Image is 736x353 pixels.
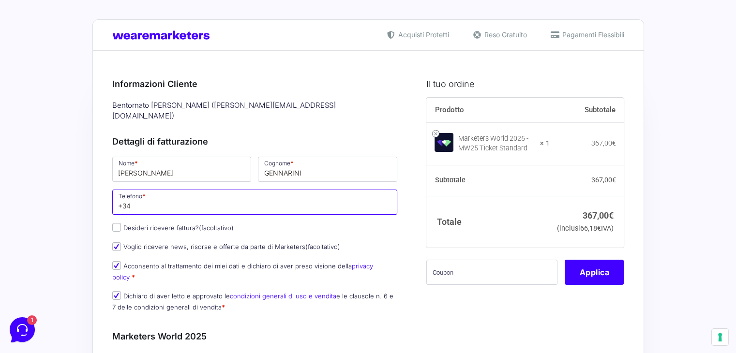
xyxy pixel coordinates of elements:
span: € [597,224,601,233]
a: Ver todo [151,39,178,46]
button: Iniciar una conversación [15,83,178,103]
label: Acconsento al trattamento dei miei dati e dichiaro di aver preso visione della [112,262,373,281]
span: Pagamenti Flessibili [560,29,624,40]
span: € [612,139,616,147]
bdi: 367,00 [583,210,614,221]
span: € [609,210,614,221]
label: Voglio ricevere news, risorse e offerte da parte di Marketers [112,243,340,250]
span: Tus conversaciones [15,39,80,46]
th: Prodotto [426,98,550,123]
button: Applica [565,260,624,285]
input: Dichiaro di aver letto e approvato lecondizioni generali di uso e venditae le clausole n. 6 e 7 d... [112,291,121,300]
h3: Marketers World 2025 [112,330,398,343]
input: Desideri ricevere fattura?(facoltativo) [112,223,121,232]
p: Ayuda [148,278,165,286]
p: Inicio [30,278,45,286]
input: Cognome * [258,157,397,182]
button: Le tue preferenze relative al consenso per le tecnologie di tracciamento [712,329,728,345]
a: Abrir el [GEOGRAPHIC_DATA] [89,122,178,137]
label: Desideri ricevere fattura? [112,224,234,232]
strong: × 1 [540,139,550,148]
span: Iniciar una conversación [63,89,142,97]
p: hace 1 a [156,54,178,63]
span: Acquisti Protetti [396,29,449,40]
span: (facoltativo) [199,224,234,232]
small: (inclusi IVA) [557,224,614,233]
a: condizioni generali di uso e vendita [230,292,336,300]
p: Ciao 🙂 Se hai qualche domanda siamo qui per aiutarti! [41,66,150,75]
h3: Il tuo ordine [426,77,624,90]
button: Ayuda [126,264,186,286]
img: dark [15,55,35,74]
h3: Dettagli di fatturazione [112,135,398,148]
input: Buscar un artículo... [22,150,158,160]
span: Encontrar una respuesta [15,122,89,137]
label: Dichiaro di aver letto e approvato le e le clausole n. 6 e 7 delle condizioni generali di vendita [112,292,393,311]
button: 1Mensajes [67,264,127,286]
input: Telefono * [112,190,398,215]
span: (facoltativo) [305,243,340,250]
bdi: 367,00 [591,139,616,147]
th: Subtotale [550,98,624,123]
input: Voglio ricevere news, risorse e offerte da parte di Marketers(facoltativo) [112,242,121,251]
bdi: 367,00 [591,176,616,184]
h3: Informazioni Cliente [112,77,398,90]
p: Mensajes [84,278,110,286]
th: Totale [426,196,550,248]
button: Inicio [8,264,67,286]
input: Coupon [426,260,557,285]
div: Marketers World 2025 - MW25 Ticket Standard [458,134,534,153]
img: Marketers World 2025 - MW25 Ticket Standard [435,133,453,152]
h2: Hola de Marketers 👋 [8,8,163,23]
span: 66,18 [580,224,601,233]
input: Nome * [112,157,252,182]
a: [PERSON_NAME]Ciao 🙂 Se hai qualche domanda siamo qui per aiutarti!hace 1 a1 [12,50,182,79]
th: Subtotale [426,165,550,196]
span: [PERSON_NAME] [41,54,150,64]
input: Acconsento al trattamento dei miei dati e dichiaro di aver preso visione dellaprivacy policy [112,261,121,270]
div: Bentornato [PERSON_NAME] ( [PERSON_NAME][EMAIL_ADDRESS][DOMAIN_NAME] ) [109,98,401,124]
span: 1 [168,66,178,75]
span: 1 [97,263,104,270]
span: Reso Gratuito [482,29,527,40]
iframe: Customerly Messenger Launcher [8,315,37,344]
span: € [612,176,616,184]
